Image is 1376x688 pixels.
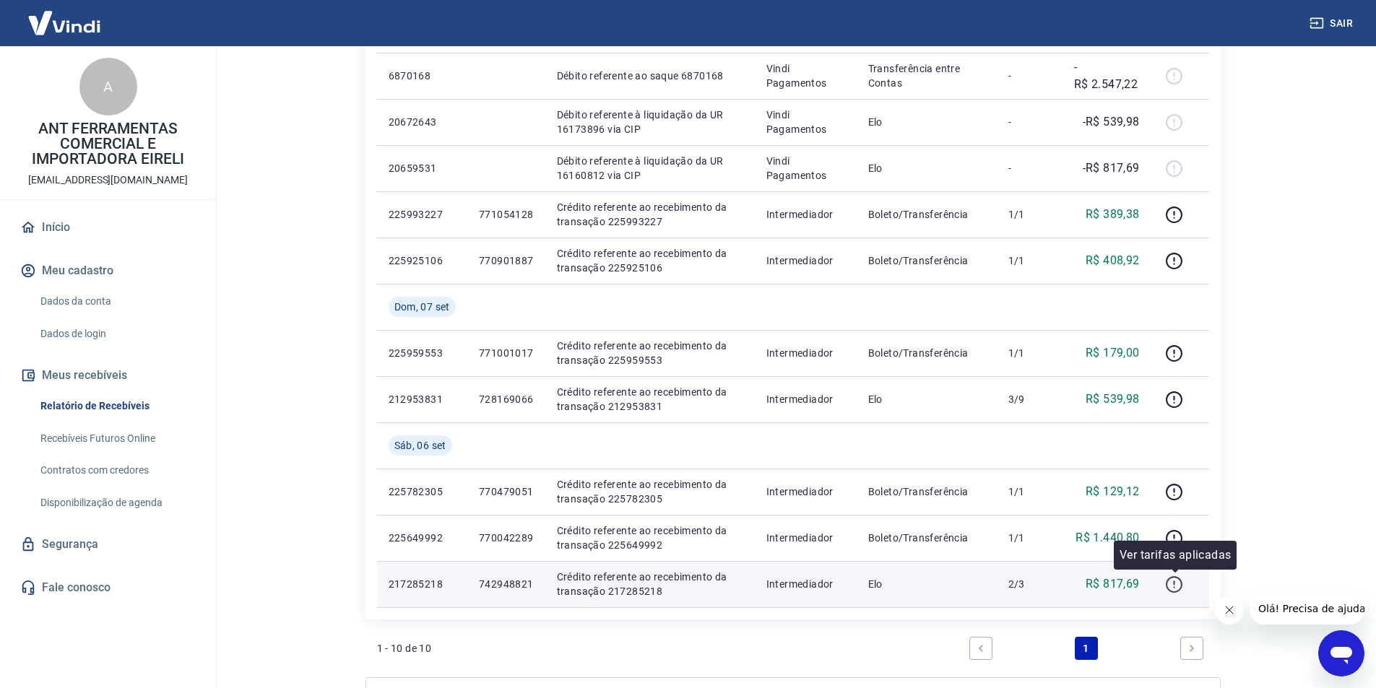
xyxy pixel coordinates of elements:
[766,484,845,499] p: Intermediador
[35,391,199,421] a: Relatório de Recebíveis
[35,488,199,518] a: Disponibilização de agenda
[1086,206,1140,223] p: R$ 389,38
[1086,391,1140,408] p: R$ 539,98
[479,531,534,545] p: 770042289
[557,69,743,83] p: Débito referente ao saque 6870168
[1008,577,1051,591] p: 2/3
[868,61,985,90] p: Transferência entre Contas
[1083,113,1140,131] p: -R$ 539,98
[17,528,199,560] a: Segurança
[557,339,743,367] p: Crédito referente ao recebimento da transação 225959553
[1086,344,1140,362] p: R$ 179,00
[1074,58,1140,93] p: -R$ 2.547,22
[557,200,743,229] p: Crédito referente ao recebimento da transação 225993227
[1076,529,1139,547] p: R$ 1.440,80
[969,637,992,660] a: Previous page
[868,484,985,499] p: Boleto/Transferência
[1008,207,1051,222] p: 1/1
[394,438,446,453] span: Sáb, 06 set
[766,392,845,406] p: Intermediador
[1086,575,1140,593] p: R$ 817,69
[35,456,199,485] a: Contratos com credores
[377,641,432,656] p: 1 - 10 de 10
[557,570,743,598] p: Crédito referente ao recebimento da transação 217285218
[394,300,450,314] span: Dom, 07 set
[389,392,456,406] p: 212953831
[557,385,743,414] p: Crédito referente ao recebimento da transação 212953831
[1250,593,1364,624] iframe: Mensagem da empresa
[1086,483,1140,500] p: R$ 129,12
[17,572,199,604] a: Fale conosco
[389,69,456,83] p: 6870168
[868,577,985,591] p: Elo
[1008,392,1051,406] p: 3/9
[17,255,199,287] button: Meu cadastro
[479,253,534,268] p: 770901887
[1215,596,1244,624] iframe: Fechar mensagem
[389,346,456,360] p: 225959553
[1008,161,1051,175] p: -
[1180,637,1203,660] a: Next page
[868,253,985,268] p: Boleto/Transferência
[1307,10,1359,37] button: Sair
[17,1,111,45] img: Vindi
[479,577,534,591] p: 742948821
[389,484,456,499] p: 225782305
[868,531,985,545] p: Boleto/Transferência
[479,392,534,406] p: 728169066
[557,108,743,136] p: Débito referente à liquidação da UR 16173896 via CIP
[389,577,456,591] p: 217285218
[868,161,985,175] p: Elo
[479,484,534,499] p: 770479051
[28,173,188,188] p: [EMAIL_ADDRESS][DOMAIN_NAME]
[35,287,199,316] a: Dados da conta
[766,108,845,136] p: Vindi Pagamentos
[1008,115,1051,129] p: -
[766,577,845,591] p: Intermediador
[1120,547,1231,564] p: Ver tarifas aplicadas
[557,154,743,183] p: Débito referente à liquidação da UR 16160812 via CIP
[389,531,456,545] p: 225649992
[17,212,199,243] a: Início
[868,346,985,360] p: Boleto/Transferência
[17,360,199,391] button: Meus recebíveis
[79,58,137,116] div: A
[389,207,456,222] p: 225993227
[479,346,534,360] p: 771001017
[1075,637,1098,660] a: Page 1 is your current page
[557,523,743,552] p: Crédito referente ao recebimento da transação 225649992
[479,207,534,222] p: 771054128
[766,154,845,183] p: Vindi Pagamentos
[964,631,1209,666] ul: Pagination
[1086,252,1140,269] p: R$ 408,92
[868,207,985,222] p: Boleto/Transferência
[389,115,456,129] p: 20672643
[35,424,199,453] a: Recebíveis Futuros Online
[35,319,199,349] a: Dados de login
[868,115,985,129] p: Elo
[557,477,743,506] p: Crédito referente ao recebimento da transação 225782305
[1008,531,1051,545] p: 1/1
[1008,253,1051,268] p: 1/1
[1008,69,1051,83] p: -
[1083,160,1140,177] p: -R$ 817,69
[389,161,456,175] p: 20659531
[1008,484,1051,499] p: 1/1
[1008,346,1051,360] p: 1/1
[868,392,985,406] p: Elo
[1318,630,1364,676] iframe: Botão para abrir a janela de mensagens
[766,531,845,545] p: Intermediador
[766,253,845,268] p: Intermediador
[9,10,121,22] span: Olá! Precisa de ajuda?
[557,246,743,275] p: Crédito referente ao recebimento da transação 225925106
[766,346,845,360] p: Intermediador
[766,207,845,222] p: Intermediador
[766,61,845,90] p: Vindi Pagamentos
[389,253,456,268] p: 225925106
[12,121,204,167] p: ANT FERRAMENTAS COMERCIAL E IMPORTADORA EIRELI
